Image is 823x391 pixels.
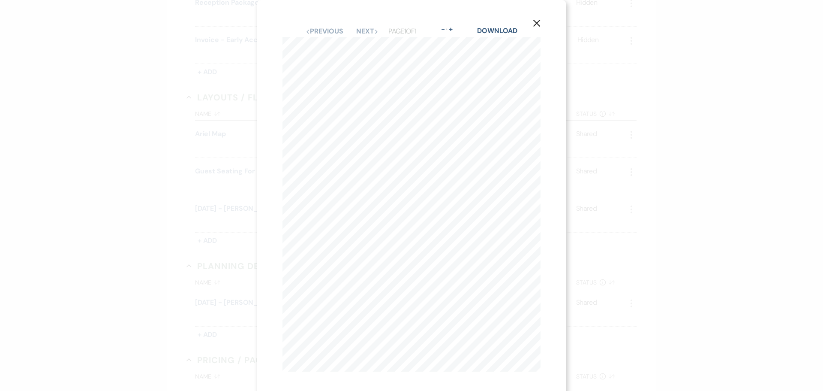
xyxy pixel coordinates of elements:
p: Page 1 of 1 [388,26,416,37]
a: Download [477,26,517,35]
button: + [448,26,454,33]
button: Previous [306,28,343,35]
button: Next [356,28,378,35]
button: - [439,26,446,33]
